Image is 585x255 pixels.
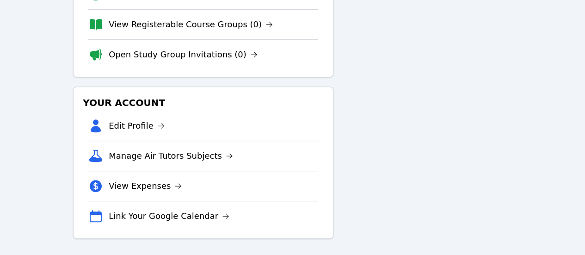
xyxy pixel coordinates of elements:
[109,210,229,223] a: Link Your Google Calendar
[81,94,326,111] h3: Your Account
[109,18,273,31] a: View Registerable Course Groups (0)
[109,119,165,132] a: Edit Profile
[109,149,233,162] a: Manage Air Tutors Subjects
[109,48,258,61] a: Open Study Group Invitations (0)
[109,180,182,193] a: View Expenses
